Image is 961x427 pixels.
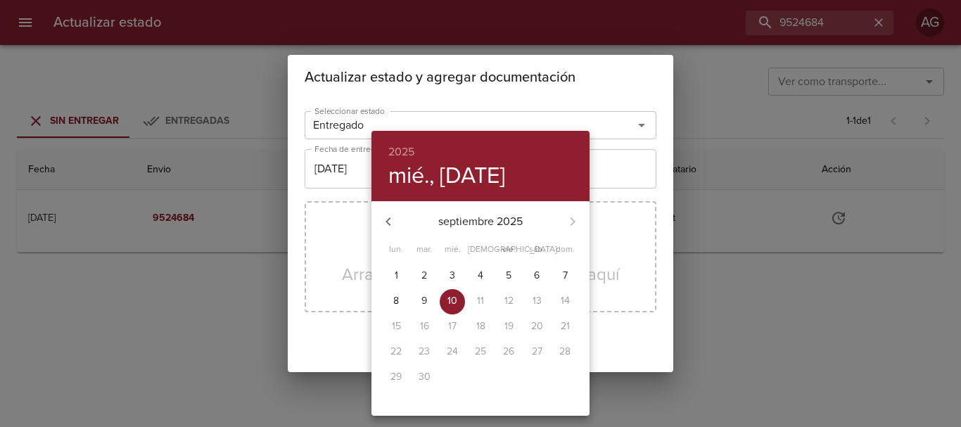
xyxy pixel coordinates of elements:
span: mié. [440,243,465,257]
p: 1 [395,269,398,283]
button: 2 [412,264,437,289]
button: 5 [496,264,521,289]
p: 4 [478,269,483,283]
button: 2025 [388,142,414,162]
span: vie. [496,243,521,257]
button: 7 [552,264,578,289]
span: [DEMOGRAPHIC_DATA]. [468,243,493,257]
span: dom. [552,243,578,257]
p: 5 [506,269,511,283]
p: 3 [450,269,455,283]
p: 7 [563,269,568,283]
p: 8 [393,294,399,308]
button: 8 [383,289,409,314]
span: mar. [412,243,437,257]
button: 4 [468,264,493,289]
span: lun. [383,243,409,257]
button: 3 [440,264,465,289]
button: 10 [440,289,465,314]
p: septiembre 2025 [405,213,556,230]
button: mié., [DATE] [388,162,505,190]
p: 9 [421,294,427,308]
button: 9 [412,289,437,314]
p: 6 [534,269,540,283]
button: 1 [383,264,409,289]
p: 2 [421,269,427,283]
button: 6 [524,264,549,289]
p: 10 [447,294,457,308]
span: sáb. [524,243,549,257]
